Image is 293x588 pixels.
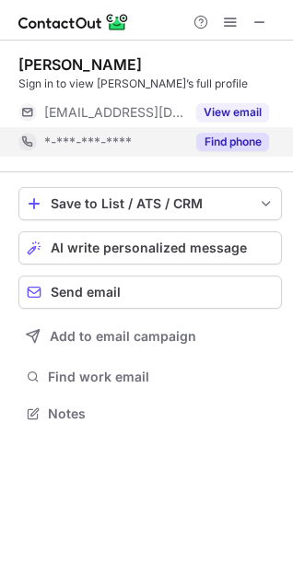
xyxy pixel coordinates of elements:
[18,320,282,353] button: Add to email campaign
[18,76,282,92] div: Sign in to view [PERSON_NAME]’s full profile
[51,285,121,300] span: Send email
[18,55,142,74] div: [PERSON_NAME]
[18,364,282,390] button: Find work email
[18,401,282,427] button: Notes
[18,276,282,309] button: Send email
[44,104,185,121] span: [EMAIL_ADDRESS][DOMAIN_NAME]
[196,133,269,151] button: Reveal Button
[48,369,275,385] span: Find work email
[18,11,129,33] img: ContactOut v5.3.10
[18,231,282,265] button: AI write personalized message
[50,329,196,344] span: Add to email campaign
[51,241,247,255] span: AI write personalized message
[18,187,282,220] button: save-profile-one-click
[51,196,250,211] div: Save to List / ATS / CRM
[48,406,275,422] span: Notes
[196,103,269,122] button: Reveal Button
